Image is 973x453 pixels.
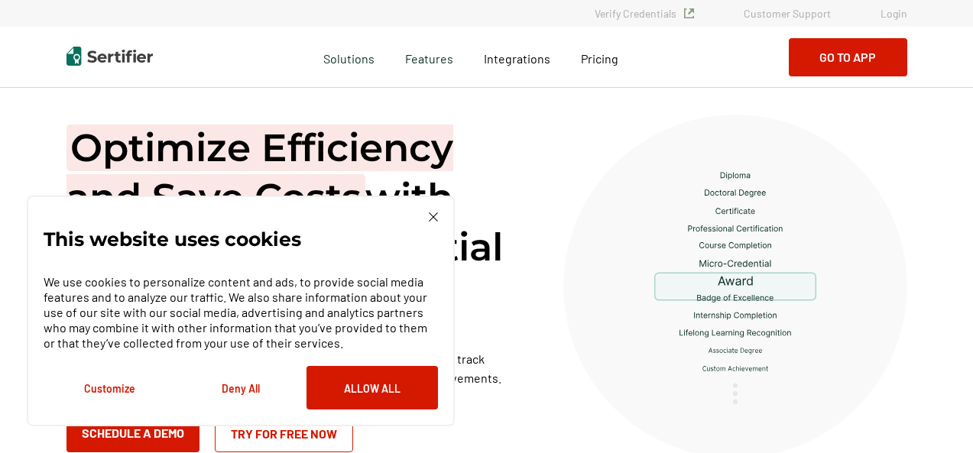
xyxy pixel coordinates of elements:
img: Verified [684,8,694,18]
p: We use cookies to personalize content and ads, to provide social media features and to analyze ou... [44,274,438,351]
a: Pricing [581,47,618,66]
span: Integrations [484,51,550,66]
h1: with Automated Credential Management [66,123,525,322]
a: Verify Credentials [595,7,694,20]
span: Features [405,47,453,66]
img: Cookie Popup Close [429,212,438,222]
button: Customize [44,366,175,409]
span: Solutions [323,47,375,66]
button: Go to App [789,38,907,76]
button: Deny All [175,366,306,409]
a: Try for Free Now [215,414,353,452]
g: Associate Degree [709,348,762,354]
button: Allow All [306,366,438,409]
span: Pricing [581,51,618,66]
p: This website uses cookies [44,231,301,247]
span: Optimize Efficiency and Save Costs [66,125,453,221]
a: Login [881,7,907,20]
img: Sertifier | Digital Credentialing Platform [66,47,153,66]
a: Customer Support [744,7,831,20]
a: Integrations [484,47,550,66]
